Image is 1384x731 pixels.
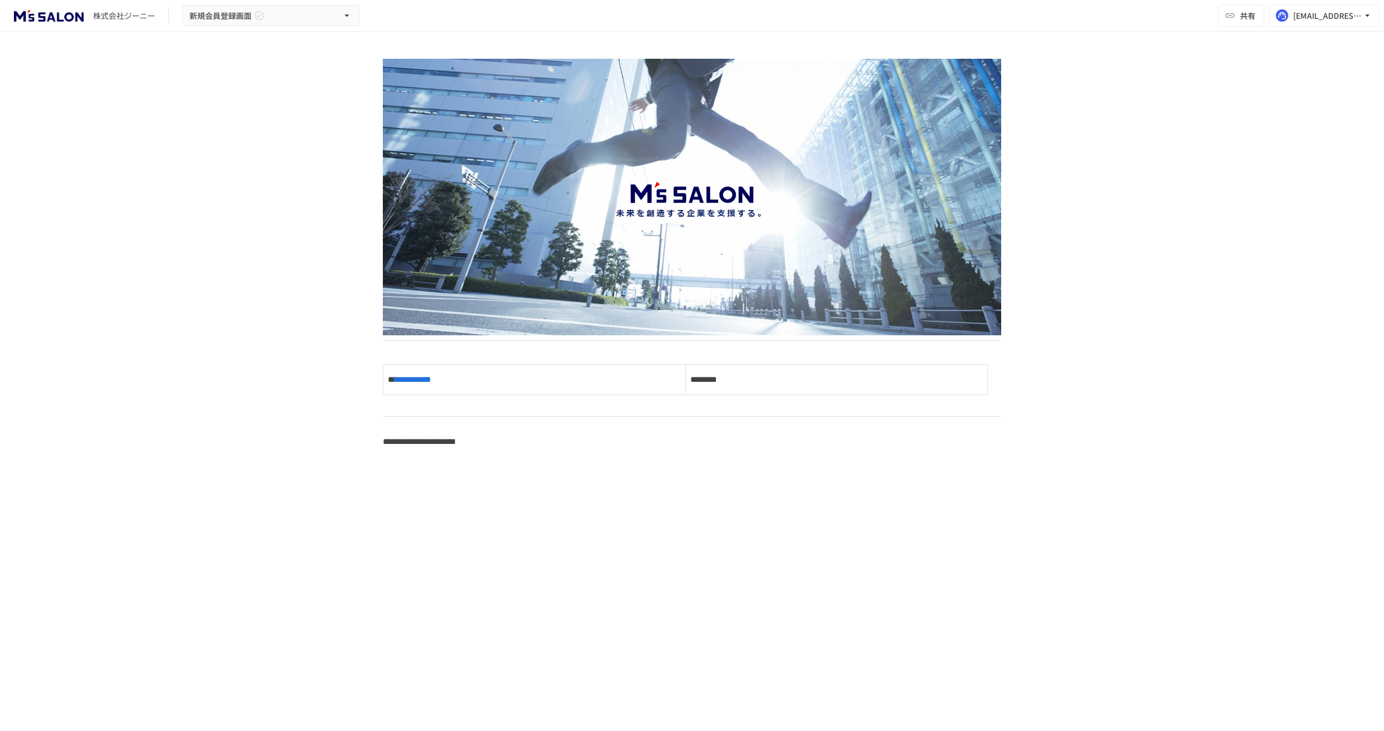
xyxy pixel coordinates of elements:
button: 共有 [1218,4,1264,27]
img: uR8vTSKdklMXEQDRv4syRcVic50bBT2x3lbNcVSK8BN [13,7,84,24]
div: [EMAIL_ADDRESS][DOMAIN_NAME] [1293,9,1362,23]
img: ByhudtHSb9wwtj41IjLvisxm49LQhfqWIiqbZWZstVv [383,59,1001,335]
span: 共有 [1240,9,1255,22]
span: 新規会員登録画面 [189,9,252,23]
button: [EMAIL_ADDRESS][DOMAIN_NAME] [1269,4,1380,27]
div: 株式会社ジーニー [93,10,155,22]
button: 新規会員登録画面 [182,5,360,27]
